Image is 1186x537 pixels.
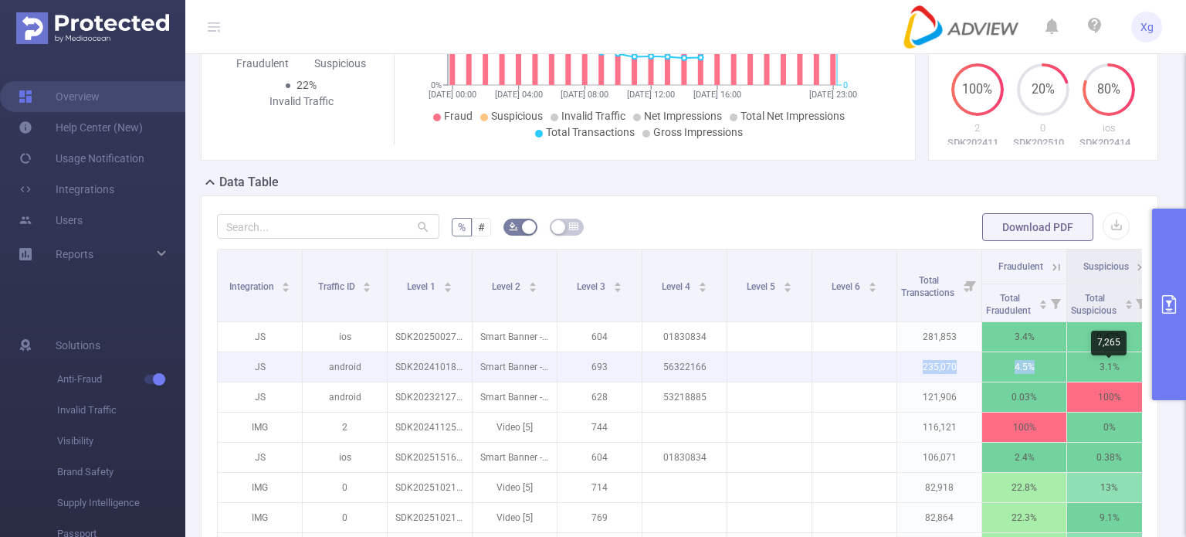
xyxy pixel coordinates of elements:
i: icon: caret-down [282,286,290,291]
i: icon: caret-down [783,286,791,291]
p: 628 [557,382,642,412]
span: Anti-Fraud [57,364,185,395]
p: 0 [303,473,387,502]
button: Download PDF [982,213,1093,241]
div: Fraudulent [223,56,301,72]
i: icon: caret-up [868,280,876,284]
span: # [478,221,485,233]
i: icon: bg-colors [509,222,518,231]
span: Level 4 [662,281,693,292]
input: Search... [217,214,439,239]
a: Usage Notification [19,143,144,174]
tspan: [DATE] 23:00 [809,90,857,100]
i: icon: caret-down [1124,303,1133,308]
i: icon: caret-up [1124,297,1133,302]
p: SDK20241409020108s7fnb2qwroc3bn2 [1076,135,1142,151]
span: 22% [296,79,317,91]
i: icon: caret-up [363,280,371,284]
span: Level 3 [577,281,608,292]
i: Filter menu [960,250,981,321]
tspan: [DATE] 00:00 [429,90,476,100]
i: icon: table [569,222,578,231]
p: 3.4% [982,322,1066,352]
p: IMG [218,473,302,502]
span: Gross Impressions [653,126,743,138]
p: 82,864 [897,503,981,532]
p: 53218885 [642,382,727,412]
div: Sort [362,280,371,289]
p: ios [303,322,387,352]
p: 4.5% [982,352,1066,382]
span: Fraud [444,110,473,122]
span: Supply Intelligence [57,488,185,518]
p: 0% [1067,413,1151,442]
p: 22.8% [982,473,1066,502]
i: icon: caret-down [363,286,371,291]
a: Users [19,205,83,236]
span: Total Net Impressions [740,110,845,122]
tspan: [DATE] 08:00 [561,90,608,100]
p: JS [218,443,302,472]
a: Overview [19,81,100,112]
span: Invalid Traffic [57,395,185,426]
p: Video [5] [473,473,557,502]
i: Filter menu [1130,284,1151,321]
p: SDK20250027120226cxxdb7eglzgd08b [388,322,472,352]
span: Suspicious [491,110,543,122]
p: android [303,382,387,412]
p: 01830834 [642,443,727,472]
i: icon: caret-up [282,280,290,284]
span: 100% [951,83,1004,96]
i: icon: caret-down [528,286,537,291]
p: Video [5] [473,503,557,532]
i: icon: caret-down [868,286,876,291]
p: android [303,352,387,382]
a: Reports [56,239,93,270]
p: 9.1% [1067,503,1151,532]
p: 0 [303,503,387,532]
p: Smart Banner - 320x50 [0] [473,322,557,352]
span: 20% [1017,83,1069,96]
p: SDK20241125111157euijkedccjrky63 [388,413,472,442]
p: 100% [1067,382,1151,412]
i: icon: caret-up [698,280,707,284]
p: SDK20241018100120w9fe5k0au971i1i [388,352,472,382]
span: Solutions [56,330,100,361]
span: Invalid Traffic [561,110,625,122]
p: SDK20251021100302ytwiya4hooryady [1010,135,1076,151]
span: Level 1 [407,281,438,292]
div: Sort [443,280,452,289]
p: JS [218,382,302,412]
i: icon: caret-up [1039,297,1047,302]
p: Smart Banner - 320x50 [0] [473,352,557,382]
p: 744 [557,413,642,442]
span: Total Transactions [546,126,635,138]
p: IMG [218,503,302,532]
div: Sort [528,280,537,289]
a: Integrations [19,174,114,205]
span: Integration [229,281,276,292]
tspan: 0% [431,80,442,90]
p: 604 [557,322,642,352]
div: 7,265 [1091,331,1127,355]
span: 80% [1083,83,1135,96]
div: Sort [1039,297,1048,307]
div: Sort [281,280,290,289]
p: 281,853 [897,322,981,352]
p: SDK20251021100302ytwiya4hooryady [388,473,472,502]
span: % [458,221,466,233]
span: Suspicious [1083,261,1129,272]
p: SDK20251516030429lmclyvf9c9xdsaf [388,443,472,472]
p: 0 [1010,121,1076,136]
span: Net Impressions [644,110,722,122]
a: Help Center (New) [19,112,143,143]
span: Level 5 [747,281,778,292]
img: Protected Media [16,12,169,44]
p: 604 [557,443,642,472]
div: Sort [613,280,622,289]
p: 116,121 [897,413,981,442]
p: 3.1% [1067,352,1151,382]
p: 769 [557,503,642,532]
i: icon: caret-down [443,286,452,291]
i: icon: caret-up [783,280,791,284]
